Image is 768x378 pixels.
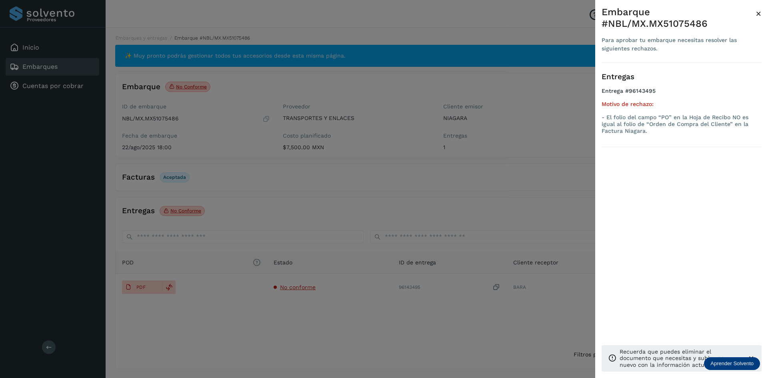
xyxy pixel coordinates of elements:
[602,88,762,101] h4: Entrega #96143495
[602,101,762,108] h5: Motivo de rechazo:
[620,348,741,368] p: Recuerda que puedes eliminar el documento que necesitas y subir uno nuevo con la información actu...
[756,6,762,21] button: Close
[602,72,762,82] h3: Entregas
[602,6,756,30] div: Embarque #NBL/MX.MX51075486
[710,360,754,367] p: Aprender Solvento
[602,114,762,134] p: - El folio del campo “PO” en la Hoja de Recibo NO es igual al folio de “Orden de Compra del Clien...
[756,8,762,19] span: ×
[602,36,756,53] div: Para aprobar tu embarque necesitas resolver las siguientes rechazos.
[704,357,760,370] div: Aprender Solvento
